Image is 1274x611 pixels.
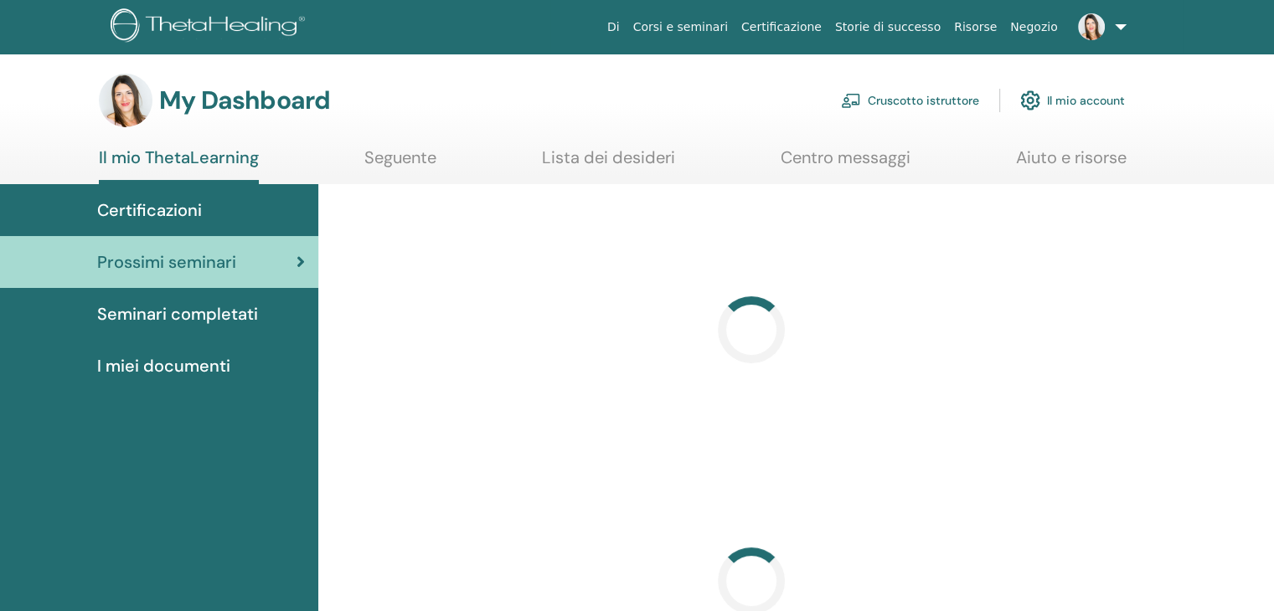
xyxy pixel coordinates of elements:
[97,249,236,275] span: Prossimi seminari
[97,198,202,223] span: Certificazioni
[1078,13,1105,40] img: default.jpg
[841,82,979,119] a: Cruscotto istruttore
[159,85,330,116] h3: My Dashboard
[364,147,436,180] a: Seguente
[97,301,258,326] span: Seminari completati
[735,12,828,43] a: Certificazione
[542,147,675,180] a: Lista dei desideri
[99,147,259,184] a: Il mio ThetaLearning
[1020,82,1125,119] a: Il mio account
[1003,12,1064,43] a: Negozio
[841,93,861,108] img: chalkboard-teacher.svg
[828,12,947,43] a: Storie di successo
[601,12,627,43] a: Di
[97,353,230,378] span: I miei documenti
[99,74,152,127] img: default.jpg
[1016,147,1127,180] a: Aiuto e risorse
[111,8,311,46] img: logo.png
[947,12,1003,43] a: Risorse
[781,147,910,180] a: Centro messaggi
[1020,86,1040,115] img: cog.svg
[627,12,735,43] a: Corsi e seminari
